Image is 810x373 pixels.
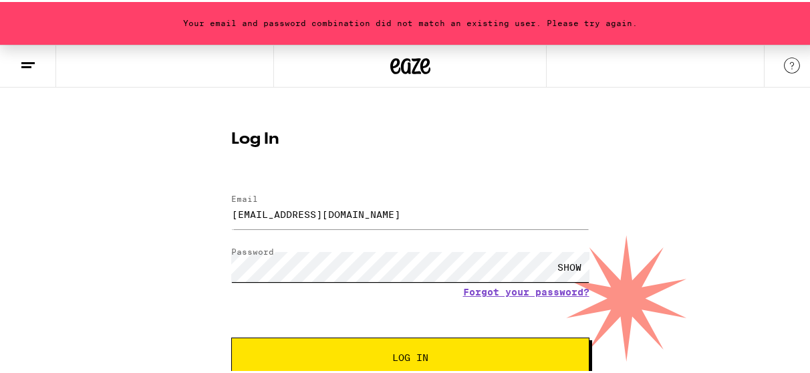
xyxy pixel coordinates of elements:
h1: Log In [231,130,589,146]
span: Log In [392,351,428,360]
a: Forgot your password? [463,285,589,295]
label: Password [231,245,274,254]
span: Hi. Need any help? [8,9,96,20]
input: Email [231,197,589,227]
div: SHOW [549,250,589,280]
label: Email [231,193,258,201]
